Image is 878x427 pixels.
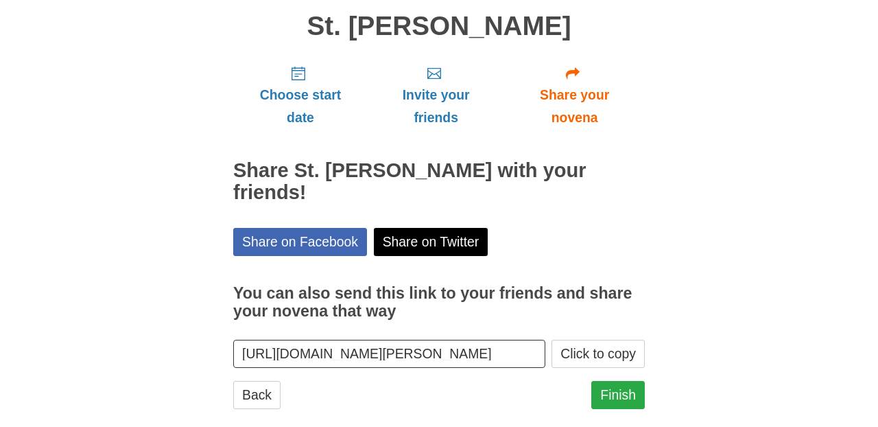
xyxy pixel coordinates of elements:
h3: You can also send this link to your friends and share your novena that way [233,285,645,320]
a: Choose start date [233,54,368,136]
a: Share your novena [504,54,645,136]
a: Finish [591,381,645,409]
a: Share on Facebook [233,228,367,256]
a: Share on Twitter [374,228,488,256]
h2: Share St. [PERSON_NAME] with your friends! [233,160,645,204]
h1: St. [PERSON_NAME] [233,12,645,41]
span: Share your novena [518,84,631,129]
button: Click to copy [551,340,645,368]
span: Choose start date [247,84,354,129]
span: Invite your friends [381,84,490,129]
a: Back [233,381,281,409]
a: Invite your friends [368,54,504,136]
